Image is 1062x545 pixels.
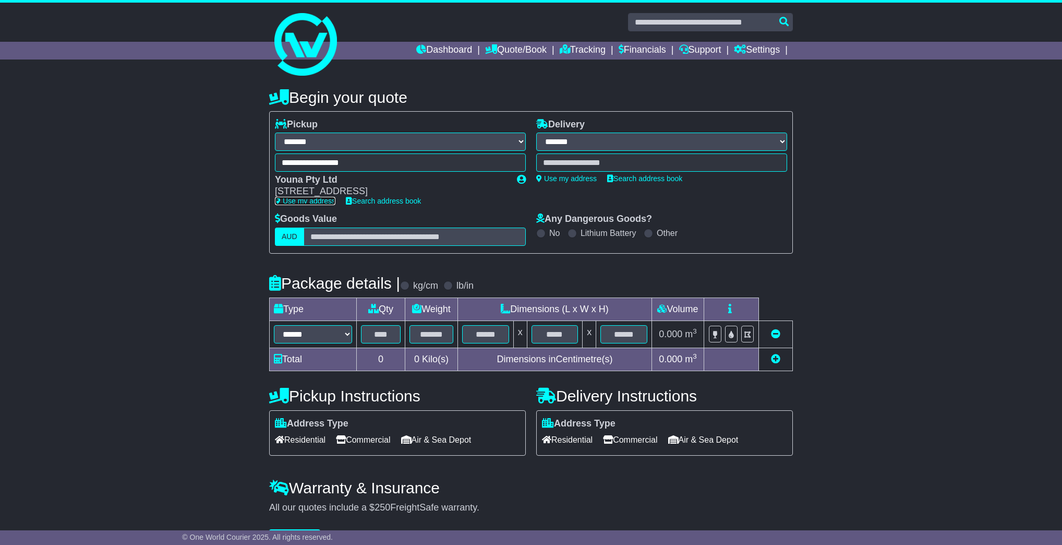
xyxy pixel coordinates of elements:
h4: Begin your quote [269,89,793,106]
a: Quote/Book [485,42,547,60]
td: Dimensions (L x W x H) [457,298,651,321]
td: Total [270,348,357,371]
span: Commercial [336,432,390,448]
label: Pickup [275,119,318,131]
h4: Warranty & Insurance [269,479,793,496]
span: Commercial [603,432,657,448]
h4: Delivery Instructions [536,387,793,405]
a: Tracking [560,42,606,60]
label: AUD [275,228,304,246]
span: m [685,354,697,364]
a: Search address book [607,174,682,183]
span: m [685,329,697,339]
a: Dashboard [416,42,472,60]
td: Weight [405,298,458,321]
td: x [513,321,527,348]
span: 0.000 [659,354,682,364]
div: [STREET_ADDRESS] [275,186,506,197]
label: Address Type [275,418,348,430]
span: Residential [275,432,325,448]
span: Air & Sea Depot [401,432,472,448]
td: Dimensions in Centimetre(s) [457,348,651,371]
div: All our quotes include a $ FreightSafe warranty. [269,502,793,514]
label: Goods Value [275,214,337,225]
label: lb/in [456,280,474,292]
td: Type [270,298,357,321]
a: Remove this item [771,329,780,339]
a: Use my address [536,174,597,183]
h4: Package details | [269,275,400,292]
div: Youna Pty Ltd [275,174,506,186]
a: Financials [619,42,666,60]
a: Add new item [771,354,780,364]
span: 0 [414,354,419,364]
td: Kilo(s) [405,348,458,371]
label: kg/cm [413,280,438,292]
a: Search address book [346,197,421,205]
label: Any Dangerous Goods? [536,214,652,225]
td: Qty [357,298,405,321]
span: Residential [542,432,593,448]
span: 250 [375,502,390,513]
a: Use my address [275,197,335,205]
label: No [549,228,560,238]
a: Settings [734,42,780,60]
td: 0 [357,348,405,371]
td: Volume [651,298,704,321]
label: Delivery [536,119,585,131]
label: Address Type [542,418,616,430]
sup: 3 [693,352,697,360]
label: Other [657,228,678,238]
span: 0.000 [659,329,682,339]
h4: Pickup Instructions [269,387,526,405]
span: © One World Courier 2025. All rights reserved. [182,533,333,541]
a: Support [679,42,721,60]
td: x [583,321,596,348]
label: Lithium Battery [581,228,636,238]
sup: 3 [693,327,697,335]
span: Air & Sea Depot [668,432,739,448]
